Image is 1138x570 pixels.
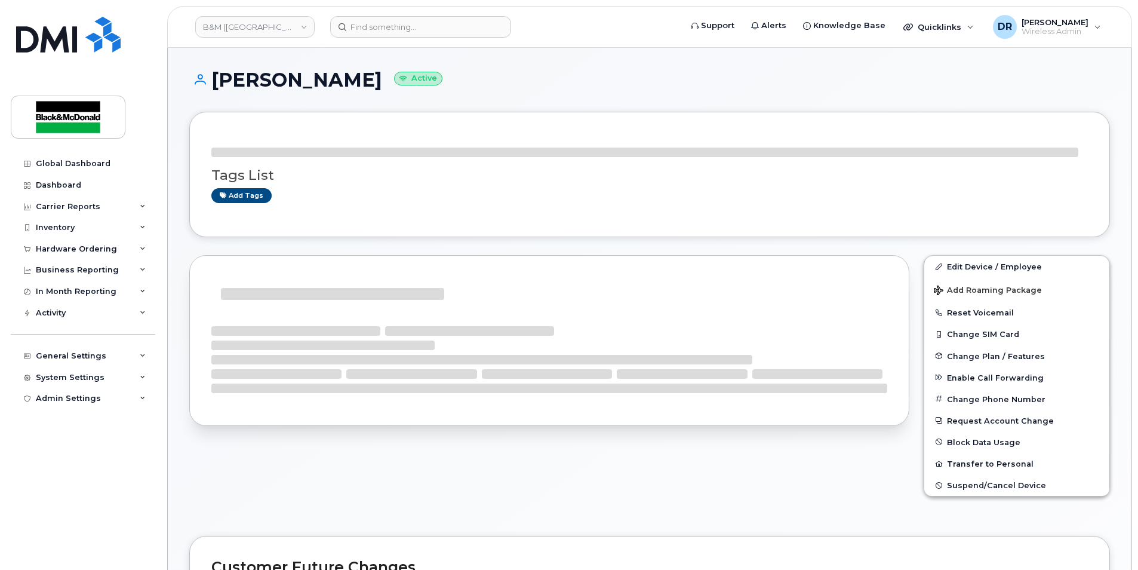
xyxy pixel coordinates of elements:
small: Active [394,72,442,85]
button: Change Phone Number [924,388,1109,410]
button: Transfer to Personal [924,453,1109,474]
h1: [PERSON_NAME] [189,69,1110,90]
button: Reset Voicemail [924,302,1109,323]
span: Suspend/Cancel Device [947,481,1046,490]
button: Enable Call Forwarding [924,367,1109,388]
button: Block Data Usage [924,431,1109,453]
button: Add Roaming Package [924,277,1109,302]
span: Add Roaming Package [934,286,1042,297]
button: Request Account Change [924,410,1109,431]
button: Suspend/Cancel Device [924,474,1109,496]
h3: Tags List [211,168,1088,183]
button: Change SIM Card [924,323,1109,345]
span: Change Plan / Features [947,351,1045,360]
a: Add tags [211,188,272,203]
a: Edit Device / Employee [924,256,1109,277]
button: Change Plan / Features [924,345,1109,367]
span: Enable Call Forwarding [947,373,1044,382]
